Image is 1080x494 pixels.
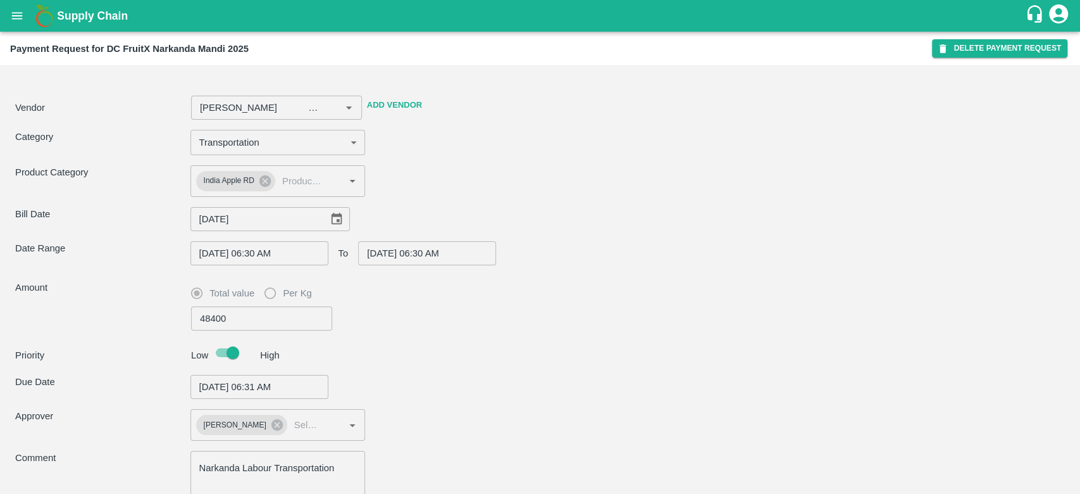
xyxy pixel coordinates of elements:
[277,173,324,189] input: Product Category
[57,7,1025,25] a: Supply Chain
[15,165,190,179] p: Product Category
[191,348,208,362] p: Low
[15,130,190,144] p: Category
[260,348,280,362] p: High
[3,1,32,30] button: open drawer
[190,375,320,399] input: Choose date, selected date is Aug 13, 2025
[15,348,186,362] p: Priority
[1047,3,1070,29] div: account of current user
[190,241,320,265] input: Choose date, selected date is Aug 13, 2025
[196,415,287,435] div: [PERSON_NAME]
[199,136,259,149] p: Transportation
[196,419,274,432] span: [PERSON_NAME]
[932,39,1067,58] button: DELETE PAYMENT REQUEST
[15,101,186,115] p: Vendor
[15,375,190,389] p: Due Date
[191,281,322,306] div: payment_amount_type
[32,3,57,28] img: logo
[196,174,262,187] span: India Apple RD
[1025,4,1047,27] div: customer-support
[15,451,190,465] p: Comment
[15,409,190,423] p: Approver
[340,99,357,116] button: Open
[209,286,254,300] span: Total value
[190,207,320,231] input: Bill Date
[362,94,427,117] button: Add Vendor
[57,9,128,22] b: Supply Chain
[15,207,190,221] p: Bill Date
[195,99,321,116] input: Select Vendor
[358,241,487,265] input: Choose date, selected date is Aug 13, 2025
[283,286,311,300] span: Per Kg
[344,417,361,433] button: Open
[10,44,249,54] b: Payment Request for DC FruitX Narkanda Mandi 2025
[15,241,190,255] p: Date Range
[325,207,349,231] button: Choose date, selected date is Aug 7, 2025
[289,417,324,433] input: Select approver
[344,173,361,189] button: Open
[338,246,349,260] span: To
[191,307,333,331] input: Amount
[15,281,186,294] p: Amount
[196,171,275,191] div: India Apple RD
[199,462,357,488] textarea: Narkanda Labour Transportation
